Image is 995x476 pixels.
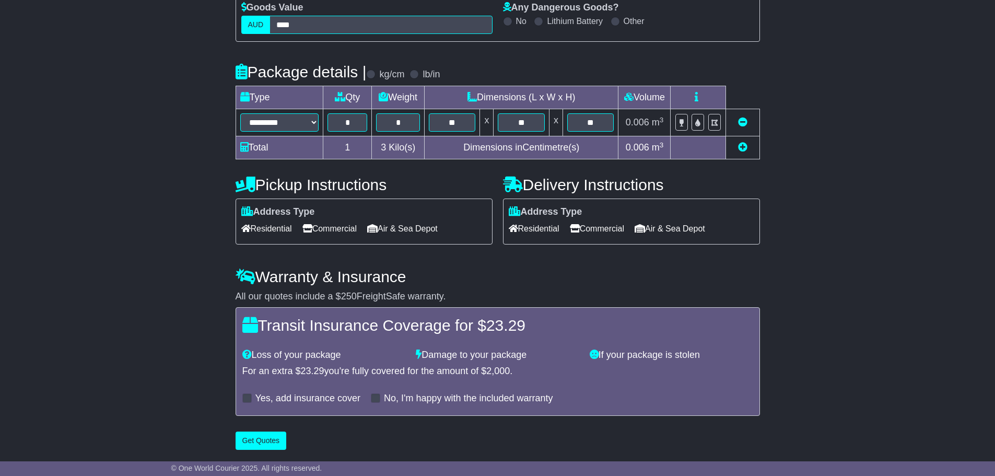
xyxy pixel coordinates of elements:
span: Residential [241,220,292,237]
label: Yes, add insurance cover [255,393,360,404]
h4: Pickup Instructions [236,176,493,193]
td: Total [236,136,323,159]
div: If your package is stolen [584,350,758,361]
td: Type [236,86,323,109]
span: m [652,142,664,153]
label: Goods Value [241,2,303,14]
span: 3 [381,142,386,153]
button: Get Quotes [236,432,287,450]
td: Kilo(s) [372,136,425,159]
label: lb/in [423,69,440,80]
td: x [549,109,563,136]
sup: 3 [660,116,664,124]
h4: Warranty & Insurance [236,268,760,285]
span: © One World Courier 2025. All rights reserved. [171,464,322,472]
span: 250 [341,291,357,301]
span: Residential [509,220,559,237]
label: AUD [241,16,271,34]
span: Air & Sea Depot [635,220,705,237]
td: Volume [618,86,671,109]
h4: Delivery Instructions [503,176,760,193]
label: No, I'm happy with the included warranty [384,393,553,404]
span: 2,000 [486,366,510,376]
td: Dimensions in Centimetre(s) [425,136,618,159]
span: 0.006 [626,142,649,153]
td: Dimensions (L x W x H) [425,86,618,109]
a: Add new item [738,142,747,153]
a: Remove this item [738,117,747,127]
label: Lithium Battery [547,16,603,26]
span: 23.29 [486,317,525,334]
div: Loss of your package [237,350,411,361]
label: Any Dangerous Goods? [503,2,619,14]
span: Commercial [570,220,624,237]
span: m [652,117,664,127]
span: 0.006 [626,117,649,127]
td: Qty [323,86,372,109]
label: Address Type [509,206,582,218]
div: Damage to your package [411,350,584,361]
label: Other [624,16,645,26]
span: 23.29 [301,366,324,376]
label: kg/cm [379,69,404,80]
td: 1 [323,136,372,159]
td: Weight [372,86,425,109]
div: For an extra $ you're fully covered for the amount of $ . [242,366,753,377]
h4: Package details | [236,63,367,80]
div: All our quotes include a $ FreightSafe warranty. [236,291,760,303]
span: Air & Sea Depot [367,220,438,237]
label: Address Type [241,206,315,218]
td: x [480,109,494,136]
sup: 3 [660,141,664,149]
h4: Transit Insurance Coverage for $ [242,317,753,334]
label: No [516,16,526,26]
span: Commercial [302,220,357,237]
